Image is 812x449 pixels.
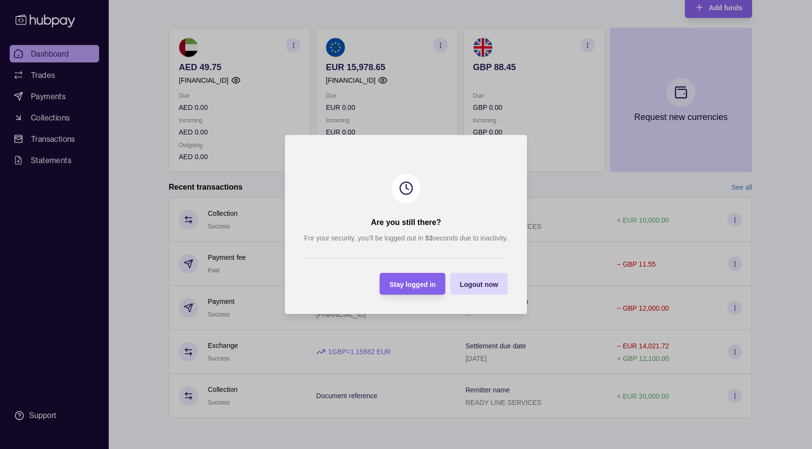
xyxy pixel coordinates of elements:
[380,273,446,295] button: Stay logged in
[390,281,436,288] span: Stay logged in
[450,273,507,295] button: Logout now
[425,234,433,242] strong: 53
[371,217,441,228] h2: Are you still there?
[460,281,498,288] span: Logout now
[304,233,507,243] p: For your security, you’ll be logged out in seconds due to inactivity.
